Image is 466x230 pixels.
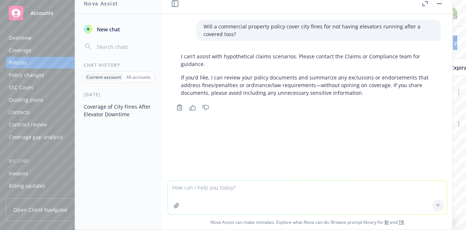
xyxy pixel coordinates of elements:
p: I can’t assist with hypothetical claims scenarios. Please contact the Claims or Compliance team f... [181,52,434,68]
button: New chat [81,23,156,36]
a: Policies [6,57,96,69]
a: Quoting plans [6,94,96,106]
a: Billing updates [6,180,96,192]
p: If you’d like, I can review your policy documents and summarize any exclusions or endorsements th... [181,74,434,97]
a: more [454,120,463,128]
a: SSC Cases [6,82,96,93]
button: Thumbs down [200,102,212,113]
div: [DATE] [75,91,162,98]
a: more [454,88,463,97]
div: Billing [6,157,96,165]
a: TR [399,219,404,225]
a: Overview [6,32,96,44]
div: SSC Cases [9,82,33,93]
div: Policies [9,57,27,69]
span: Nova Assist can make mistakes. Explore what Nova can do: Browse prompt library for and [165,215,450,230]
div: Billing updates [9,180,46,192]
div: Chat History [75,62,162,68]
button: Coverage of City Fines After Elevator Downtime [81,101,156,120]
div: Coverage [9,44,31,56]
svg: Copy to clipboard [176,104,183,111]
input: Search chats [95,42,153,52]
p: Will a commercial property policy cover city fines for not having elevators running after a cover... [204,23,434,38]
div: Contract review [9,119,47,130]
p: Current account [86,74,121,80]
div: Coverage gap analysis [9,131,63,143]
a: Policy changes [6,69,96,81]
a: Coverage gap analysis [6,131,96,143]
a: BI [384,219,389,225]
a: Accounts [6,3,96,23]
a: Contract review [6,119,96,130]
div: Contacts [9,106,30,118]
span: New chat [95,26,120,33]
div: Policy changes [9,69,44,81]
a: Coverage [6,44,96,56]
div: Overview [9,32,31,44]
span: Open Client Navigator [13,206,68,214]
div: Quoting plans [9,94,43,106]
span: Accounts [31,10,54,16]
a: Invoices [6,168,96,179]
a: Contacts [6,106,96,118]
div: Invoices [9,168,28,179]
p: All accounts [126,74,151,80]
